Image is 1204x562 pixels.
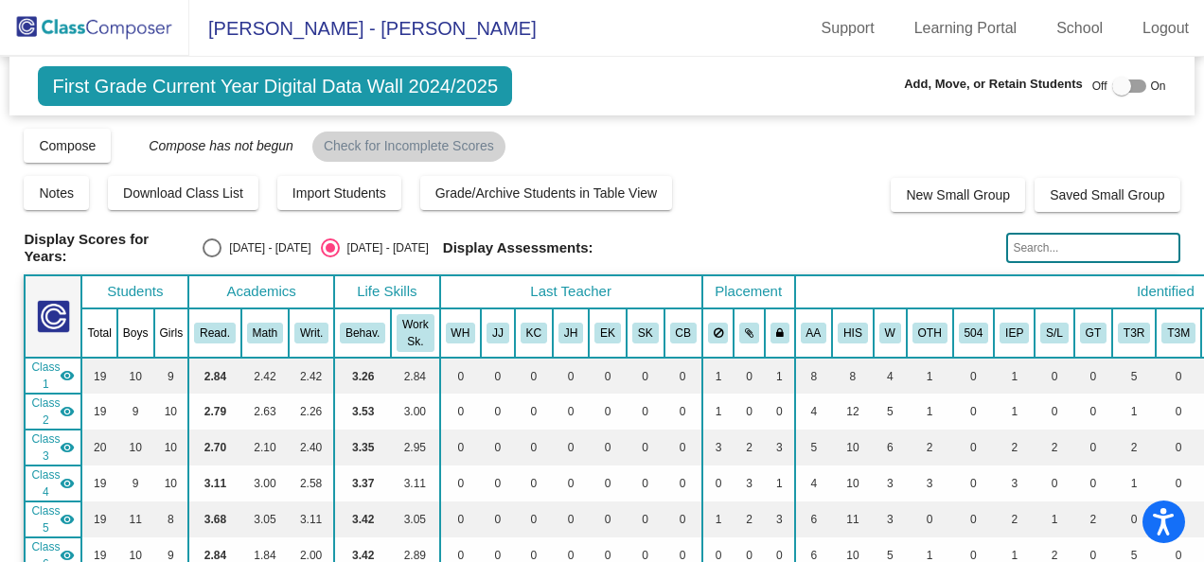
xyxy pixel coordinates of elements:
[627,430,664,465] td: 0
[292,185,386,201] span: Import Students
[589,465,627,501] td: 0
[702,308,735,358] th: Keep away students
[25,465,81,501] td: Jill Harder - No Class Name
[289,394,334,430] td: 2.26
[39,138,96,153] span: Compose
[832,394,874,430] td: 12
[117,358,154,394] td: 10
[1074,358,1112,394] td: 0
[1092,78,1107,95] span: Off
[594,323,621,343] button: EK
[994,358,1035,394] td: 1
[391,465,439,501] td: 3.11
[832,465,874,501] td: 10
[391,430,439,465] td: 2.95
[334,358,391,394] td: 3.26
[589,308,627,358] th: Elizabeth Kolb
[130,138,293,153] span: Compose has not begun
[188,394,241,430] td: 2.79
[481,501,515,537] td: 0
[443,239,593,256] span: Display Assessments:
[60,404,75,419] mat-icon: visibility
[589,430,627,465] td: 0
[1112,394,1156,430] td: 1
[277,176,401,210] button: Import Students
[31,430,60,465] span: Class 3
[874,430,907,465] td: 6
[241,358,289,394] td: 2.42
[241,465,289,501] td: 3.00
[1074,430,1112,465] td: 0
[589,501,627,537] td: 0
[81,501,116,537] td: 19
[553,465,589,501] td: 0
[553,394,589,430] td: 0
[154,465,189,501] td: 10
[188,430,241,465] td: 2.70
[627,358,664,394] td: 0
[702,275,795,308] th: Placement
[334,465,391,501] td: 3.37
[907,465,953,501] td: 3
[81,358,116,394] td: 19
[1112,465,1156,501] td: 1
[1040,323,1069,343] button: S/L
[440,430,482,465] td: 0
[294,323,328,343] button: Writ.
[874,308,907,358] th: Race - White
[221,239,310,256] div: [DATE] - [DATE]
[734,501,765,537] td: 2
[334,394,391,430] td: 3.53
[188,275,334,308] th: Academics
[481,358,515,394] td: 0
[154,394,189,430] td: 10
[289,501,334,537] td: 3.11
[553,501,589,537] td: 0
[899,13,1033,44] a: Learning Portal
[1035,178,1179,212] button: Saved Small Group
[515,308,553,358] th: Kasi Crawley
[795,308,833,358] th: Race - Black or African American
[391,394,439,430] td: 3.00
[440,308,482,358] th: Wendy Holt
[81,430,116,465] td: 20
[481,430,515,465] td: 0
[1156,501,1201,537] td: 0
[420,176,673,210] button: Grade/Archive Students in Table View
[907,358,953,394] td: 1
[31,502,60,536] span: Class 5
[879,323,901,343] button: W
[627,394,664,430] td: 0
[24,176,89,210] button: Notes
[994,465,1035,501] td: 3
[435,185,658,201] span: Grade/Archive Students in Table View
[734,358,765,394] td: 0
[1112,501,1156,537] td: 0
[117,430,154,465] td: 10
[188,465,241,501] td: 3.11
[765,394,795,430] td: 0
[1035,430,1074,465] td: 2
[765,465,795,501] td: 1
[60,368,75,383] mat-icon: visibility
[1074,501,1112,537] td: 2
[670,323,697,343] button: CB
[702,430,735,465] td: 3
[1151,78,1166,95] span: On
[397,314,434,352] button: Work Sk.
[24,231,188,265] span: Display Scores for Years:
[81,465,116,501] td: 19
[795,358,833,394] td: 8
[959,323,989,343] button: 504
[108,176,258,210] button: Download Class List
[1156,308,1201,358] th: RTI - Tier 3 Math
[765,430,795,465] td: 3
[627,501,664,537] td: 0
[1000,323,1029,343] button: IEP
[907,308,953,358] th: Race - Other
[734,430,765,465] td: 2
[832,308,874,358] th: Race - Hispanic or Latino
[906,187,1010,202] span: New Small Group
[31,466,60,501] span: Class 4
[289,465,334,501] td: 2.58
